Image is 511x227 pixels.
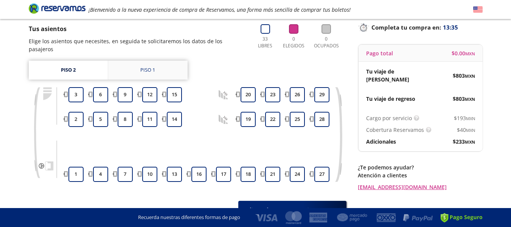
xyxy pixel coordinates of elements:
[29,3,85,16] a: Brand Logo
[290,87,305,102] button: 26
[191,167,207,182] button: 16
[142,167,157,182] button: 10
[366,49,393,57] p: Pago total
[167,87,182,102] button: 15
[241,87,256,102] button: 20
[241,167,256,182] button: 18
[314,112,329,127] button: 28
[358,183,483,191] a: [EMAIL_ADDRESS][DOMAIN_NAME]
[93,87,108,102] button: 6
[68,167,84,182] button: 1
[366,114,412,122] p: Cargo por servicio
[358,163,483,171] p: ¿Te podemos ayudar?
[443,23,458,32] span: 13:35
[89,6,351,13] em: ¡Bienvenido a la nueva experiencia de compra de Reservamos, una forma más sencilla de comprar tus...
[29,3,85,14] i: Brand Logo
[281,36,306,49] p: 0 Elegidos
[473,5,483,14] button: English
[466,127,475,133] small: MXN
[140,66,155,74] div: Piso 1
[241,112,256,127] button: 19
[29,61,108,80] a: Piso 2
[29,24,247,33] p: Tus asientos
[68,87,84,102] button: 3
[366,95,415,103] p: Tu viaje de regreso
[246,205,324,216] span: Elige al menos 1 asiento
[453,138,475,146] span: $ 233
[453,72,475,80] span: $ 803
[118,167,133,182] button: 7
[358,22,483,33] p: Completa tu compra en :
[312,36,341,49] p: 0 Ocupados
[314,87,329,102] button: 29
[138,214,240,221] p: Recuerda nuestras diferentes formas de pago
[216,167,231,182] button: 17
[118,87,133,102] button: 9
[142,87,157,102] button: 12
[454,114,475,122] span: $ 193
[167,167,182,182] button: 13
[108,61,188,80] a: Piso 1
[465,139,475,145] small: MXN
[465,73,475,79] small: MXN
[366,67,421,83] p: Tu viaje de [PERSON_NAME]
[465,51,475,56] small: MXN
[452,49,475,57] span: $ 0.00
[465,96,475,102] small: MXN
[290,167,305,182] button: 24
[68,112,84,127] button: 2
[466,116,475,121] small: MXN
[457,126,475,134] span: $ 40
[314,167,329,182] button: 27
[366,126,424,134] p: Cobertura Reservamos
[29,37,247,53] p: Elige los asientos que necesites, en seguida te solicitaremos los datos de los pasajeros
[265,112,280,127] button: 22
[93,112,108,127] button: 5
[366,138,396,146] p: Adicionales
[265,167,280,182] button: 21
[453,95,475,103] span: $ 803
[238,201,346,220] button: Elige al menos 1 asiento
[142,112,157,127] button: 11
[167,112,182,127] button: 14
[290,112,305,127] button: 25
[265,87,280,102] button: 23
[255,36,276,49] p: 33 Libres
[358,171,483,179] p: Atención a clientes
[93,167,108,182] button: 4
[118,112,133,127] button: 8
